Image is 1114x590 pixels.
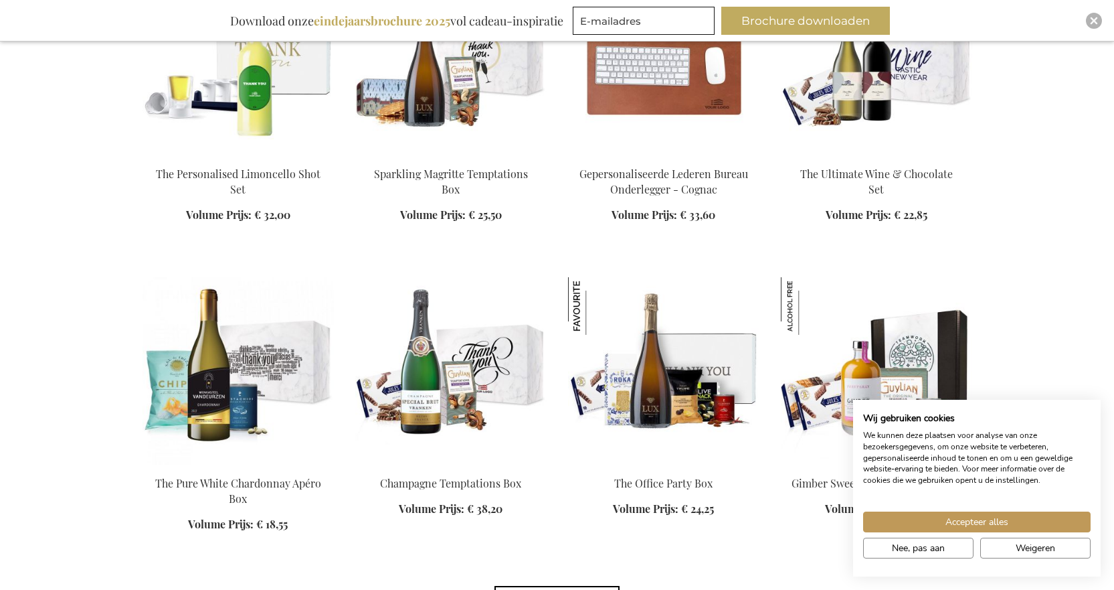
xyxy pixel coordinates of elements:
a: Champagne Temptations Box [355,459,547,472]
a: Volume Prijs: € 18,55 [188,517,288,532]
span: Volume Prijs: [399,502,464,516]
a: Gimber Sweet & Chocolate Gift Set [792,476,961,490]
span: Volume Prijs: [826,208,891,222]
button: Brochure downloaden [721,7,890,35]
a: Gepersonaliseerde Lederen Bureau Onderlegger - Cognac [579,167,748,196]
a: Sparkling Margritte Temptations Box [355,150,547,163]
a: The Personalised Limoncello Shot Set The Personalised Limoncello Shot Set [143,150,334,163]
a: Volume Prijs: € 25,50 [400,208,502,223]
div: Close [1086,13,1102,29]
b: eindejaarsbrochure 2025 [314,13,450,29]
span: Volume Prijs: [825,502,891,516]
span: Accepteer alles [945,515,1008,529]
img: Close [1090,17,1098,25]
span: Volume Prijs: [186,208,252,222]
img: The Office Party Box [568,277,626,335]
span: € 22,85 [894,208,927,222]
img: Champagne Temptations Box [355,277,547,465]
form: marketing offers and promotions [573,7,719,39]
a: Personalised Leather Desk Pad - Cognac [568,150,759,163]
span: Nee, pas aan [892,541,945,555]
a: Volume Prijs: € 22,85 [826,208,927,223]
a: Beer Apéro Gift Box The Ultimate Wine & Chocolate Set [781,150,972,163]
img: The Pure White Chardonnay Apéro Box [143,277,334,465]
img: Gimber Sweet & Chocolate Gift Set [781,277,838,335]
a: The Personalised Limoncello Shot Set [156,167,320,196]
a: The Office Party Box [614,476,713,490]
span: Volume Prijs: [188,517,254,531]
span: € 18,55 [256,517,288,531]
a: The Office Party Box The Office Party Box [568,459,759,472]
a: The Ultimate Wine & Chocolate Set [800,167,953,196]
span: Volume Prijs: [613,502,678,516]
span: € 25,50 [468,208,502,222]
a: The Pure White Chardonnay Apéro Box [143,459,334,472]
a: Champagne Temptations Box [380,476,521,490]
button: Pas cookie voorkeuren aan [863,538,973,559]
a: Gimber Sweet & Chocolate Gift Set Gimber Sweet & Chocolate Gift Set [781,459,972,472]
span: € 33,60 [680,208,715,222]
a: Volume Prijs: € 32,00 [186,208,290,223]
div: Download onze vol cadeau-inspiratie [224,7,569,35]
span: Weigeren [1016,541,1055,555]
a: The Pure White Chardonnay Apéro Box [155,476,321,506]
h2: Wij gebruiken cookies [863,413,1091,425]
a: Volume Prijs: € 24,25 [613,502,714,517]
span: Volume Prijs: [612,208,677,222]
button: Alle cookies weigeren [980,538,1091,559]
span: € 24,25 [681,502,714,516]
a: Volume Prijs: € 33,60 [612,208,715,223]
img: The Office Party Box [568,277,759,465]
span: Volume Prijs: [400,208,466,222]
span: € 38,20 [467,502,502,516]
a: Volume Prijs: € 41,00 [825,502,928,517]
p: We kunnen deze plaatsen voor analyse van onze bezoekersgegevens, om onze website te verbeteren, g... [863,430,1091,486]
input: E-mailadres [573,7,715,35]
a: Sparkling Magritte Temptations Box [374,167,528,196]
img: Gimber Sweet & Chocolate Gift Set [781,277,972,465]
button: Accepteer alle cookies [863,512,1091,532]
a: Volume Prijs: € 38,20 [399,502,502,517]
span: € 32,00 [254,208,290,222]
